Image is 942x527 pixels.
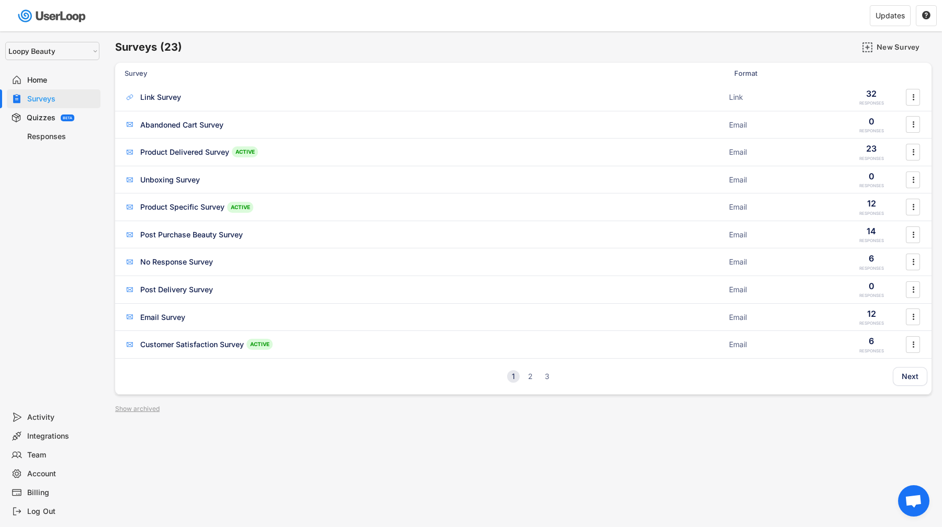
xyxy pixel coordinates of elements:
div: RESPONSES [859,266,884,271]
div: Survey [125,68,728,78]
div: 0 [869,280,874,292]
div: Product Specific Survey [140,202,225,212]
div: 0 [869,116,874,127]
div: Email [729,120,834,130]
div: Email [729,284,834,295]
div: Email [729,202,834,212]
h6: Surveys (23) [115,40,182,54]
div: Surveys [27,94,96,104]
text:  [912,256,914,267]
div: No Response Survey [140,257,213,267]
div: RESPONSES [859,320,884,326]
div: 12 [867,308,876,319]
div: RESPONSES [859,128,884,134]
text:  [912,146,914,157]
div: Customer Satisfaction Survey [140,339,244,350]
button:  [908,89,918,105]
div: Billing [27,488,96,498]
button:  [908,282,918,297]
div: 14 [867,225,876,237]
div: Show archived [115,406,160,412]
div: Product Delivered Survey [140,147,229,157]
div: 23 [866,143,877,154]
div: 3 [541,373,553,380]
div: ACTIVE [246,339,273,350]
button:  [908,172,918,188]
button:  [908,199,918,215]
div: 32 [866,88,877,99]
div: Integrations [27,431,96,441]
div: Team [27,450,96,460]
div: RESPONSES [859,293,884,299]
button:  [908,309,918,325]
div: New Survey [877,42,929,52]
div: Log Out [27,507,96,517]
div: Responses [27,132,96,142]
div: 2 [524,373,536,380]
div: Quizzes [27,113,55,123]
div: RESPONSES [859,348,884,354]
text:  [912,201,914,212]
div: Post Purchase Beauty Survey [140,230,243,240]
text:  [912,174,914,185]
div: ACTIVE [227,202,253,213]
text:  [912,339,914,350]
div: Email Survey [140,312,185,323]
text:  [912,312,914,323]
img: AddMajor.svg [862,42,873,53]
div: RESPONSES [859,238,884,244]
div: BETA [63,116,72,120]
button:  [922,11,931,20]
div: 1 [507,373,520,380]
div: Post Delivery Survey [140,284,213,295]
div: Updates [876,12,905,19]
div: Link Survey [140,92,181,102]
div: RESPONSES [859,156,884,162]
div: RESPONSES [859,211,884,216]
button:  [908,337,918,352]
div: ACTIVE [232,146,258,157]
div: Email [729,339,834,350]
div: Unboxing Survey [140,175,200,185]
div: 6 [869,253,874,264]
button:  [908,144,918,160]
text:  [912,229,914,240]
div: Email [729,147,834,157]
div: 0 [869,170,874,182]
button:  [908,227,918,243]
text:  [912,284,914,295]
div: Link [729,92,834,102]
img: userloop-logo-01.svg [16,5,89,27]
text:  [912,91,914,102]
button:  [908,117,918,132]
div: Format [734,68,839,78]
text:  [922,10,930,20]
div: 12 [867,198,876,209]
button: Next [893,367,927,386]
div: Abandoned Cart Survey [140,120,223,130]
div: Home [27,75,96,85]
div: Account [27,469,96,479]
div: Email [729,230,834,240]
div: Email [729,257,834,267]
div: Email [729,312,834,323]
div: Open chat [898,485,929,517]
div: RESPONSES [859,100,884,106]
div: Activity [27,413,96,422]
div: RESPONSES [859,183,884,189]
div: Email [729,175,834,185]
button:  [908,254,918,270]
div: 6 [869,335,874,347]
text:  [912,119,914,130]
